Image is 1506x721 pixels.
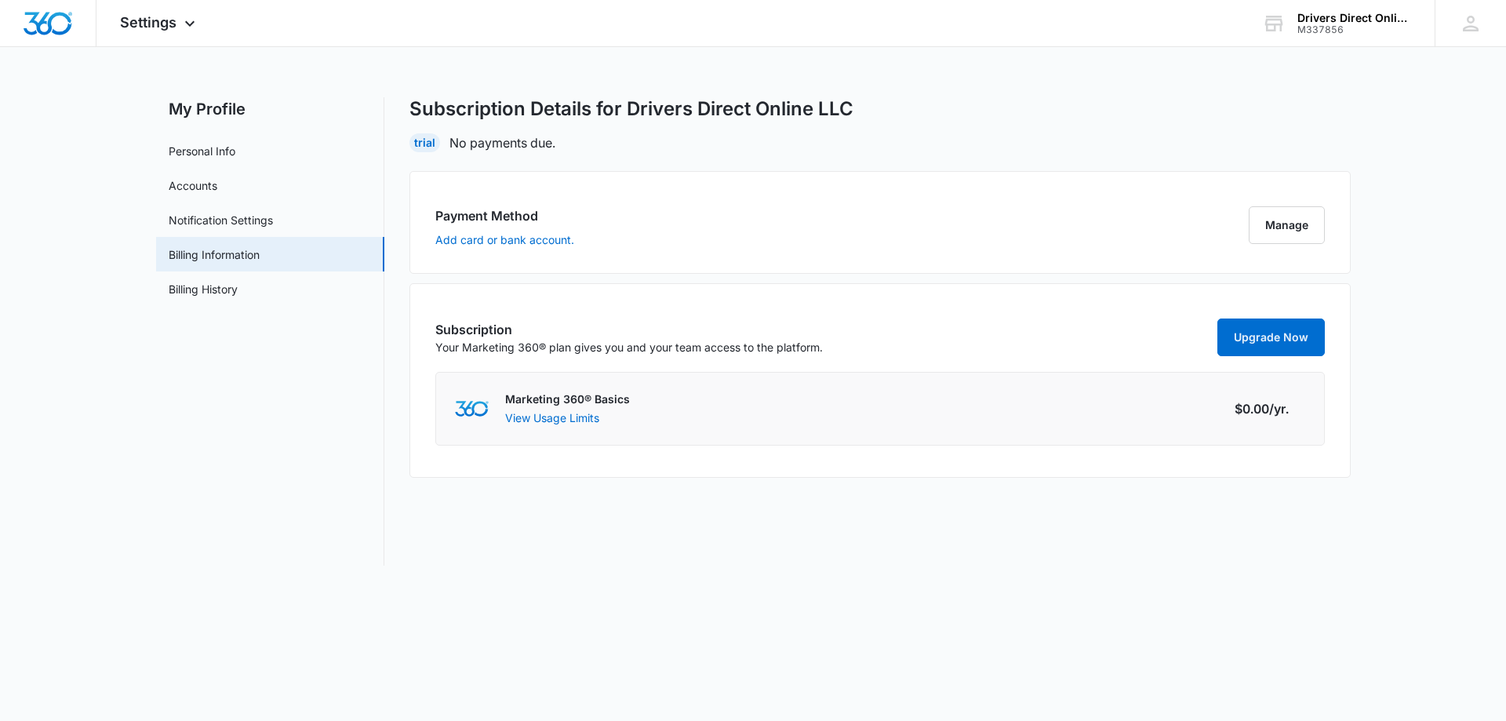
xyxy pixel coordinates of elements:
[156,97,384,121] h2: My Profile
[120,14,176,31] span: Settings
[169,177,217,194] a: Accounts
[1297,12,1412,24] div: account name
[435,320,823,339] h3: Subscription
[1235,399,1308,418] div: $0.00
[1217,319,1325,356] a: Upgrade Now
[169,281,238,297] a: Billing History
[435,235,574,246] button: Add card or bank account.
[409,97,853,121] h1: Subscription Details for Drivers Direct Online LLC
[1269,399,1289,418] span: /yr.
[435,206,574,225] h3: Payment Method
[449,133,555,152] p: No payments due.
[169,143,235,159] a: Personal Info
[505,410,599,426] button: View Usage Limits
[1249,206,1325,244] button: Manage
[169,246,260,263] a: Billing Information
[409,133,440,152] div: Trial
[169,212,273,228] a: Notification Settings
[505,391,630,407] p: Marketing 360® Basics
[435,339,823,355] p: Your Marketing 360® plan gives you and your team access to the platform.
[1297,24,1412,35] div: account id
